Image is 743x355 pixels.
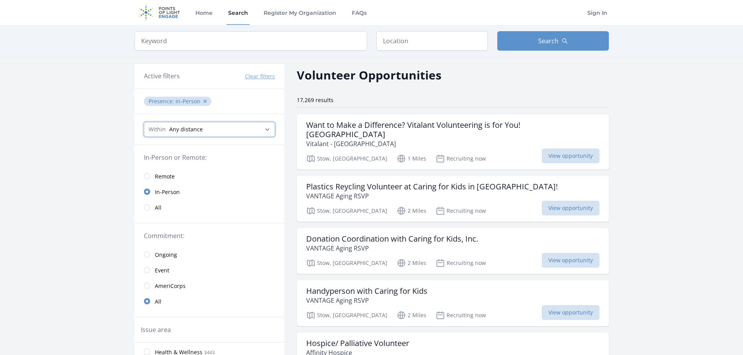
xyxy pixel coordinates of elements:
[306,286,427,296] h3: Handyperson with Caring for Kids
[144,349,150,355] input: Health & Wellness 3443
[149,97,176,105] span: Presence :
[135,168,284,184] a: Remote
[306,311,387,320] p: Stow, [GEOGRAPHIC_DATA]
[135,278,284,293] a: AmeriCorps
[141,325,171,334] legend: Issue area
[306,154,387,163] p: Stow, [GEOGRAPHIC_DATA]
[297,280,609,326] a: Handyperson with Caring for Kids VANTAGE Aging RSVP Stow, [GEOGRAPHIC_DATA] 2 Miles Recruiting no...
[144,231,275,240] legend: Commitment:
[155,173,175,180] span: Remote
[144,71,180,81] h3: Active filters
[542,253,599,268] span: View opportunity
[155,267,169,274] span: Event
[297,228,609,274] a: Donation Coordination with Caring for Kids, Inc. VANTAGE Aging RSVP Stow, [GEOGRAPHIC_DATA] 2 Mil...
[497,31,609,51] button: Search
[155,204,161,212] span: All
[306,244,478,253] p: VANTAGE Aging RSVP
[306,139,599,148] p: Vitalant - [GEOGRAPHIC_DATA]
[135,262,284,278] a: Event
[376,31,488,51] input: Location
[155,251,177,259] span: Ongoing
[155,188,180,196] span: In-Person
[155,298,161,306] span: All
[542,305,599,320] span: View opportunity
[297,96,333,104] span: 17,269 results
[306,206,387,215] p: Stow, [GEOGRAPHIC_DATA]
[538,36,559,46] span: Search
[397,311,426,320] p: 2 Miles
[203,97,207,105] button: ✕
[306,296,427,305] p: VANTAGE Aging RSVP
[245,72,275,80] button: Clear filters
[176,97,200,105] span: In-Person
[306,339,409,348] h3: Hospice/ Palliative Volunteer
[397,154,426,163] p: 1 Miles
[297,114,609,170] a: Want to Make a Difference? Vitalant Volunteering is for You! [GEOGRAPHIC_DATA] Vitalant - [GEOGRA...
[436,311,486,320] p: Recruiting now
[306,182,558,191] h3: Plastics Reycling Volunteer at Caring for Kids in [GEOGRAPHIC_DATA]!
[135,200,284,215] a: All
[144,153,275,162] legend: In-Person or Remote:
[436,154,486,163] p: Recruiting now
[436,206,486,215] p: Recruiting now
[135,293,284,309] a: All
[436,258,486,268] p: Recruiting now
[306,120,599,139] h3: Want to Make a Difference? Vitalant Volunteering is for You! [GEOGRAPHIC_DATA]
[155,282,186,290] span: AmeriCorps
[135,31,367,51] input: Keyword
[397,258,426,268] p: 2 Miles
[135,184,284,200] a: In-Person
[297,66,442,84] h2: Volunteer Opportunities
[397,206,426,215] p: 2 Miles
[306,191,558,201] p: VANTAGE Aging RSVP
[135,247,284,262] a: Ongoing
[542,148,599,163] span: View opportunity
[306,234,478,244] h3: Donation Coordination with Caring for Kids, Inc.
[306,258,387,268] p: Stow, [GEOGRAPHIC_DATA]
[542,201,599,215] span: View opportunity
[144,122,275,137] select: Search Radius
[297,176,609,222] a: Plastics Reycling Volunteer at Caring for Kids in [GEOGRAPHIC_DATA]! VANTAGE Aging RSVP Stow, [GE...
